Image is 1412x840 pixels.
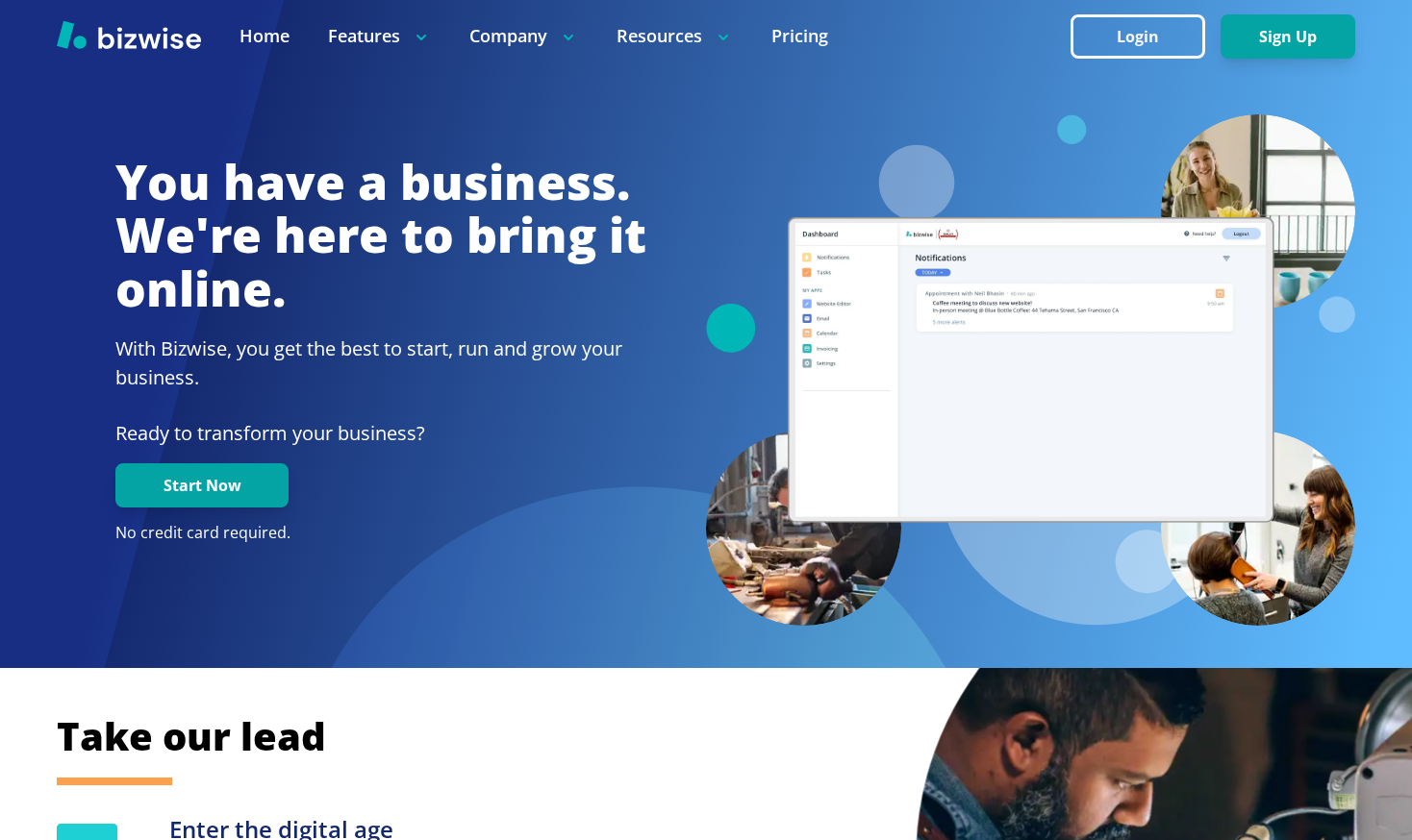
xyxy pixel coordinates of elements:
h1: You have a business. We're here to bring it online. [115,156,646,316]
p: No credit card required. [115,523,646,544]
button: Sign Up [1221,14,1355,59]
h2: Take our lead [57,710,1356,762]
a: Pricing [771,24,828,48]
a: Home [240,24,290,48]
button: Login [1071,14,1205,59]
p: Company [469,24,578,48]
button: Start Now [115,463,289,507]
a: Start Now [115,477,289,495]
p: Ready to transform your business? [115,419,646,448]
img: Bizwise Logo [57,20,201,49]
h2: With Bizwise, you get the best to start, run and grow your business. [115,334,646,392]
p: Features [328,24,431,48]
a: Sign Up [1221,28,1355,46]
p: Resources [617,24,733,48]
a: Login [1071,28,1221,46]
